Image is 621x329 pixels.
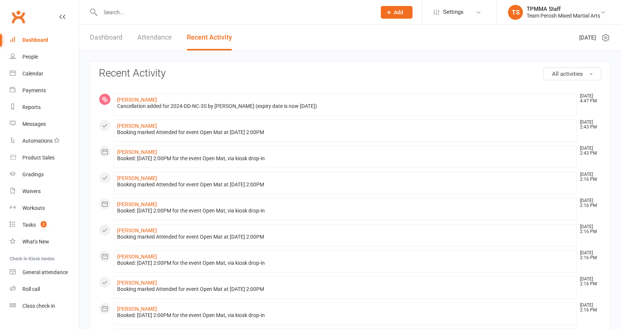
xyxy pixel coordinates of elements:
[117,129,573,136] div: Booking marked Attended for event Open Mat at [DATE] 2:00PM
[579,33,596,42] span: [DATE]
[187,25,232,50] a: Recent Activity
[117,280,157,286] a: [PERSON_NAME]
[543,68,601,80] button: All activities
[576,303,601,313] time: [DATE] 2:16 PM
[576,224,601,234] time: [DATE] 2:16 PM
[552,71,583,77] span: All activities
[22,155,54,161] div: Product Sales
[443,4,464,21] span: Settings
[576,198,601,208] time: [DATE] 2:16 PM
[99,68,601,79] h3: Recent Activity
[137,25,172,50] a: Attendance
[10,281,79,298] a: Roll call
[117,201,157,207] a: [PERSON_NAME]
[22,222,36,228] div: Tasks
[10,49,79,65] a: People
[10,200,79,217] a: Workouts
[22,269,68,275] div: General attendance
[10,32,79,49] a: Dashboard
[22,54,38,60] div: People
[98,7,371,18] input: Search...
[10,233,79,250] a: What's New
[117,181,573,188] div: Booking marked Attended for event Open Mat at [DATE] 2:00PM
[22,121,46,127] div: Messages
[527,12,600,19] div: Team Perosh Mixed Martial Arts
[10,217,79,233] a: Tasks 2
[22,188,41,194] div: Waivers
[22,71,43,77] div: Calendar
[117,123,157,129] a: [PERSON_NAME]
[10,149,79,166] a: Product Sales
[10,116,79,133] a: Messages
[117,103,573,109] div: Cancellation added for 2024-DD-NC-3S by [PERSON_NAME] (expiry date is now [DATE])
[22,138,53,144] div: Automations
[117,227,157,233] a: [PERSON_NAME]
[41,221,47,227] span: 2
[22,205,45,211] div: Workouts
[10,166,79,183] a: Gradings
[117,312,573,319] div: Booked: [DATE] 2:00PM for the event Open Mat, via kiosk drop-in
[527,6,600,12] div: TPMMA Staff
[394,9,403,15] span: Add
[117,97,157,103] a: [PERSON_NAME]
[90,25,122,50] a: Dashboard
[117,208,573,214] div: Booked: [DATE] 2:00PM for the event Open Mat, via kiosk drop-in
[10,183,79,200] a: Waivers
[22,37,48,43] div: Dashboard
[117,234,573,240] div: Booking marked Attended for event Open Mat at [DATE] 2:00PM
[10,133,79,149] a: Automations
[10,99,79,116] a: Reports
[22,87,46,93] div: Payments
[576,120,601,130] time: [DATE] 2:43 PM
[117,254,157,260] a: [PERSON_NAME]
[117,149,157,155] a: [PERSON_NAME]
[22,303,55,309] div: Class check-in
[576,146,601,156] time: [DATE] 2:43 PM
[22,286,40,292] div: Roll call
[576,94,601,103] time: [DATE] 4:47 PM
[117,306,157,312] a: [PERSON_NAME]
[10,264,79,281] a: General attendance kiosk mode
[117,286,573,292] div: Booking marked Attended for event Open Mat at [DATE] 2:00PM
[9,7,28,26] a: Clubworx
[576,172,601,182] time: [DATE] 2:16 PM
[10,82,79,99] a: Payments
[10,298,79,314] a: Class kiosk mode
[117,155,573,162] div: Booked: [DATE] 2:00PM for the event Open Mat, via kiosk drop-in
[117,175,157,181] a: [PERSON_NAME]
[508,5,523,20] div: TS
[117,260,573,266] div: Booked: [DATE] 2:00PM for the event Open Mat, via kiosk drop-in
[576,251,601,260] time: [DATE] 2:16 PM
[22,171,44,177] div: Gradings
[22,239,49,245] div: What's New
[576,277,601,286] time: [DATE] 2:16 PM
[381,6,413,19] button: Add
[22,104,41,110] div: Reports
[10,65,79,82] a: Calendar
